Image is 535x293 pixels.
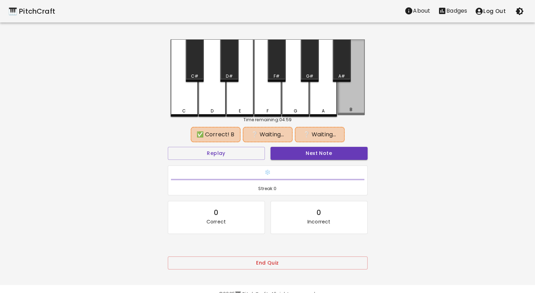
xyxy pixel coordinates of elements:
div: A# [338,73,345,79]
p: Correct [206,218,226,225]
div: E [238,108,241,114]
p: Incorrect [307,218,330,225]
div: G [293,108,297,114]
button: End Quiz [168,256,368,269]
button: Stats [434,4,471,18]
div: D [210,108,213,114]
div: ❔ Waiting... [246,130,289,139]
div: D# [226,73,233,79]
button: Next Note [270,147,368,160]
div: A [321,108,324,114]
div: ❔ Waiting... [298,130,341,139]
a: 🎹 PitchCraft [8,6,55,17]
div: Time remaining: 04:59 [171,117,365,123]
div: F [266,108,268,114]
div: G# [306,73,313,79]
h6: ❄️ [171,169,364,176]
a: Stats [434,4,471,19]
button: account of current user [471,4,510,19]
div: C [182,108,186,114]
div: C# [191,73,198,79]
button: Replay [168,147,265,160]
div: ✅ Correct! B [194,130,237,139]
div: 0 [214,207,218,218]
button: About [401,4,434,18]
div: F# [273,73,279,79]
span: Streak: 0 [171,185,364,192]
div: B [349,106,352,113]
div: 0 [317,207,321,218]
p: Badges [446,7,467,15]
a: About [401,4,434,19]
p: About [413,7,430,15]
